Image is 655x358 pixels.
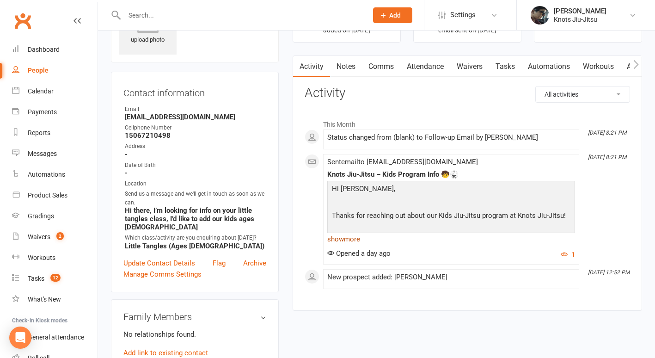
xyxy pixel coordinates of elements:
[12,289,98,310] a: What's New
[293,56,330,77] a: Activity
[12,206,98,227] a: Gradings
[125,123,266,132] div: Cellphone Number
[125,179,266,188] div: Location
[28,171,65,178] div: Automations
[327,158,478,166] span: Sent email to [EMAIL_ADDRESS][DOMAIN_NAME]
[50,274,61,282] span: 12
[305,86,630,100] h3: Activity
[12,60,98,81] a: People
[561,249,575,260] button: 1
[125,190,266,207] div: Send us a message and we'll get in touch as soon as we can.
[125,169,266,177] strong: -
[28,233,50,241] div: Waivers
[125,150,266,159] strong: -
[125,161,266,170] div: Date of Birth
[389,12,401,19] span: Add
[125,206,266,231] strong: Hi there, I’m looking for info on your little tangles class, I’d like to add our kids ages [DEMOG...
[28,212,54,220] div: Gradings
[12,227,98,247] a: Waivers 2
[12,327,98,348] a: General attendance kiosk mode
[56,232,64,240] span: 2
[588,269,630,276] i: [DATE] 12:52 PM
[12,143,98,164] a: Messages
[125,234,266,242] div: Which class/activity are you enquiring about [DATE]?
[588,154,626,160] i: [DATE] 8:21 PM
[125,142,266,151] div: Address
[521,56,576,77] a: Automations
[12,81,98,102] a: Calendar
[28,87,54,95] div: Calendar
[28,296,61,303] div: What's New
[12,185,98,206] a: Product Sales
[28,254,55,261] div: Workouts
[12,123,98,143] a: Reports
[531,6,549,25] img: thumb_image1614103803.png
[11,9,34,32] a: Clubworx
[12,39,98,60] a: Dashboard
[243,258,266,269] a: Archive
[362,56,400,77] a: Comms
[123,269,202,280] a: Manage Comms Settings
[12,164,98,185] a: Automations
[554,15,606,24] div: Knots Jiu-Jitsu
[330,210,573,223] p: Thanks for reaching out about our Kids Jiu-Jitsu program at Knots Jiu-Jitsu!
[330,183,573,197] p: Hi [PERSON_NAME],
[554,7,606,15] div: [PERSON_NAME]
[28,129,50,136] div: Reports
[125,242,266,250] strong: Little Tangles (Ages [DEMOGRAPHIC_DATA])
[28,275,44,282] div: Tasks
[12,102,98,123] a: Payments
[373,7,412,23] button: Add
[28,46,60,53] div: Dashboard
[213,258,226,269] a: Flag
[588,130,626,136] i: [DATE] 8:21 PM
[28,333,84,341] div: General attendance
[12,268,98,289] a: Tasks 12
[28,108,57,116] div: Payments
[327,249,391,258] span: Opened a day ago
[12,247,98,268] a: Workouts
[327,233,575,246] a: show more
[125,105,266,114] div: Email
[576,56,620,77] a: Workouts
[28,191,67,199] div: Product Sales
[123,329,266,340] p: No relationships found.
[327,134,575,142] div: Status changed from (blank) to Follow-up Email by [PERSON_NAME]
[327,171,575,179] div: Knots Jiu-Jitsu – Kids Program Info 🧒🥋
[125,113,266,121] strong: [EMAIL_ADDRESS][DOMAIN_NAME]
[123,258,195,269] a: Update Contact Details
[28,67,49,74] div: People
[122,9,361,22] input: Search...
[123,312,266,322] h3: Family Members
[125,131,266,140] strong: 15067210498
[489,56,521,77] a: Tasks
[400,56,450,77] a: Attendance
[123,84,266,98] h3: Contact information
[450,56,489,77] a: Waivers
[9,327,31,349] div: Open Intercom Messenger
[330,56,362,77] a: Notes
[327,273,575,281] div: New prospect added: [PERSON_NAME]
[450,5,476,25] span: Settings
[305,115,630,130] li: This Month
[28,150,57,157] div: Messages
